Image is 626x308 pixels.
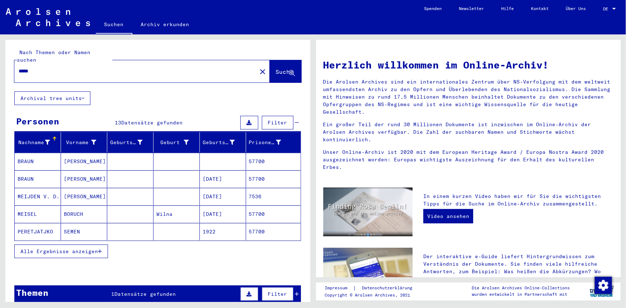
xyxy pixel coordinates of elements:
[246,153,301,170] mat-cell: 57700
[246,132,301,152] mat-header-cell: Prisoner #
[132,16,198,33] a: Archiv erkunden
[200,188,246,205] mat-cell: [DATE]
[246,170,301,188] mat-cell: 57700
[270,60,301,82] button: Suche
[61,170,107,188] mat-cell: [PERSON_NAME]
[325,284,421,292] div: |
[203,137,246,148] div: Geburtsdatum
[64,137,107,148] div: Vorname
[323,148,614,171] p: Unser Online-Archiv ist 2020 mit dem European Heritage Award / Europa Nostra Award 2020 ausgezeic...
[15,170,61,188] mat-cell: BRAUN
[200,223,246,240] mat-cell: 1922
[203,139,235,146] div: Geburtsdatum
[110,137,153,148] div: Geburtsname
[107,132,154,152] mat-header-cell: Geburtsname
[200,132,246,152] mat-header-cell: Geburtsdatum
[154,132,200,152] mat-header-cell: Geburt‏
[594,276,612,294] div: Zustimmung ändern
[15,223,61,240] mat-cell: PERETJATJKO
[14,245,108,258] button: Alle Ergebnisse anzeigen
[64,139,96,146] div: Vorname
[472,285,570,291] p: Die Arolsen Archives Online-Collections
[325,284,353,292] a: Impressum
[61,205,107,223] mat-cell: BORUCH
[268,291,287,297] span: Filter
[61,223,107,240] mat-cell: SEMEN
[156,137,199,148] div: Geburt‏
[114,291,176,297] span: Datensätze gefunden
[423,253,613,283] p: Der interaktive e-Guide liefert Hintergrundwissen zum Verständnis der Dokumente. Sie finden viele...
[15,188,61,205] mat-cell: MEIJDEN V. D.
[18,139,50,146] div: Nachname
[6,8,90,26] img: Arolsen_neg.svg
[115,119,121,126] span: 13
[423,209,473,223] a: Video ansehen
[246,205,301,223] mat-cell: 57700
[423,193,613,208] p: In einem kurzen Video haben wir für Sie die wichtigsten Tipps für die Suche im Online-Archiv zusa...
[18,137,61,148] div: Nachname
[262,287,293,301] button: Filter
[14,91,90,105] button: Archival tree units
[200,205,246,223] mat-cell: [DATE]
[246,188,301,205] mat-cell: 7536
[472,291,570,298] p: wurden entwickelt in Partnerschaft mit
[325,292,421,298] p: Copyright © Arolsen Archives, 2021
[121,119,183,126] span: Datensätze gefunden
[323,248,413,308] img: eguide.jpg
[20,248,98,255] span: Alle Ergebnisse anzeigen
[156,139,189,146] div: Geburt‏
[111,291,114,297] span: 1
[200,170,246,188] mat-cell: [DATE]
[61,188,107,205] mat-cell: [PERSON_NAME]
[268,119,287,126] span: Filter
[262,116,293,129] button: Filter
[246,223,301,240] mat-cell: 57700
[110,139,142,146] div: Geburtsname
[323,121,614,143] p: Ein großer Teil der rund 30 Millionen Dokumente ist inzwischen im Online-Archiv der Arolsen Archi...
[15,153,61,170] mat-cell: BRAUN
[588,282,615,300] img: yv_logo.png
[255,64,270,79] button: Clear
[96,16,132,34] a: Suchen
[249,137,292,148] div: Prisoner #
[16,286,48,299] div: Themen
[15,205,61,223] mat-cell: MEISEL
[17,49,90,63] mat-label: Nach Themen oder Namen suchen
[249,139,281,146] div: Prisoner #
[356,284,421,292] a: Datenschutzerklärung
[16,115,59,128] div: Personen
[276,68,294,75] span: Suche
[323,188,413,236] img: video.jpg
[323,57,614,72] h1: Herzlich willkommen im Online-Archiv!
[603,6,611,11] span: DE
[61,132,107,152] mat-header-cell: Vorname
[61,153,107,170] mat-cell: [PERSON_NAME]
[15,132,61,152] mat-header-cell: Nachname
[154,205,200,223] mat-cell: Wilna
[595,277,612,294] img: Zustimmung ändern
[323,78,614,116] p: Die Arolsen Archives sind ein internationales Zentrum über NS-Verfolgung mit dem weltweit umfasse...
[258,67,267,76] mat-icon: close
